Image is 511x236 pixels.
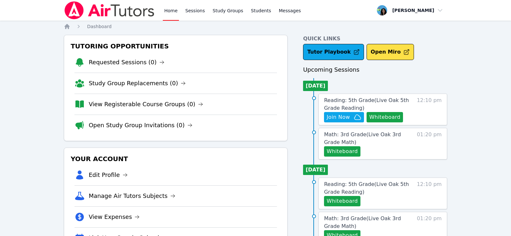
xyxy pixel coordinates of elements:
[367,44,414,60] button: Open Miro
[417,180,442,206] span: 12:10 pm
[327,113,350,121] span: Join Now
[417,131,442,157] span: 01:20 pm
[64,23,447,30] nav: Breadcrumb
[89,170,128,180] a: Edit Profile
[303,44,364,60] a: Tutor Playbook
[324,180,412,196] a: Reading: 5th Grade(Live Oak 5th Grade Reading)
[89,58,164,67] a: Requested Sessions (0)
[279,7,301,14] span: Messages
[324,181,409,195] span: Reading: 5th Grade ( Live Oak 5th Grade Reading )
[89,121,192,130] a: Open Study Group Invitations (0)
[324,112,364,122] button: Join Now
[324,131,412,146] a: Math: 3rd Grade(Live Oak 3rd Grade Math)
[89,100,203,109] a: View Registerable Course Groups (0)
[324,215,412,230] a: Math: 3rd Grade(Live Oak 3rd Grade Math)
[324,97,409,111] span: Reading: 5th Grade ( Live Oak 5th Grade Reading )
[303,165,328,175] li: [DATE]
[64,1,155,19] img: Air Tutors
[324,196,360,206] button: Whiteboard
[367,112,403,122] button: Whiteboard
[89,79,186,88] a: Study Group Replacements (0)
[303,65,447,74] h3: Upcoming Sessions
[89,212,140,221] a: View Expenses
[69,153,282,165] h3: Your Account
[303,81,328,91] li: [DATE]
[324,131,401,145] span: Math: 3rd Grade ( Live Oak 3rd Grade Math )
[303,35,447,43] h4: Quick Links
[324,146,360,157] button: Whiteboard
[417,97,442,122] span: 12:10 pm
[69,40,282,52] h3: Tutoring Opportunities
[89,191,175,200] a: Manage Air Tutors Subjects
[324,97,412,112] a: Reading: 5th Grade(Live Oak 5th Grade Reading)
[87,24,112,29] span: Dashboard
[87,23,112,30] a: Dashboard
[324,215,401,229] span: Math: 3rd Grade ( Live Oak 3rd Grade Math )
